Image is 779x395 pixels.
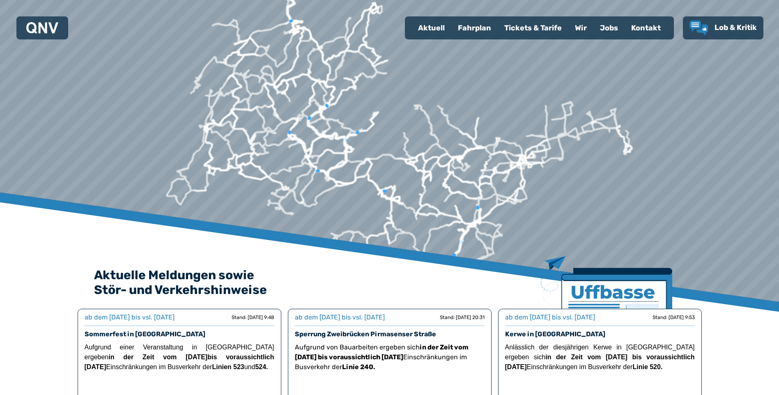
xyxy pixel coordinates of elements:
p: Aufgrund von Bauarbeiten ergeben sich Einschränkungen im Busverkehr der [295,342,485,372]
strong: Linien 523 [212,363,244,370]
a: Fahrplan [451,17,498,39]
a: Aktuell [411,17,451,39]
div: Stand: [DATE] 9:53 [653,314,695,321]
div: ab dem [DATE] bis vsl. [DATE] [505,312,595,322]
span: Aufgrund einer Veranstaltung in [GEOGRAPHIC_DATA] ergeben Einschränkungen im Busverkehr der und [85,344,274,370]
span: Lob & Kritik [715,23,757,32]
div: Stand: [DATE] 20:31 [440,314,485,321]
a: Sperrung Zweibrücken Pirmasenser Straße [295,330,436,338]
strong: in der Zeit vom [DATE] bis voraussichtlich [DATE] [505,354,695,370]
div: ab dem [DATE] bis vsl. [DATE] [295,312,385,322]
strong: in der Zeit vom [DATE] [108,354,207,361]
img: QNV Logo [26,22,58,34]
strong: 524. [255,363,268,370]
a: Lob & Kritik [689,21,757,35]
strong: bis voraussichtlich [DATE] [85,354,274,370]
a: Kerwe in [GEOGRAPHIC_DATA] [505,330,605,338]
strong: Linie 520. [632,363,662,370]
img: Zeitung mit Titel Uffbase [541,256,672,358]
a: Tickets & Tarife [498,17,568,39]
a: QNV Logo [26,20,58,36]
a: Jobs [593,17,625,39]
h2: Aktuelle Meldungen sowie Stör- und Verkehrshinweise [94,268,685,297]
a: Wir [568,17,593,39]
div: Stand: [DATE] 9:48 [232,314,274,321]
span: Anlässlich der diesjährigen Kerwe in [GEOGRAPHIC_DATA] ergeben sich Einschränkungen im Busverkehr... [505,344,695,370]
strong: Linie 240. [342,363,375,371]
strong: in der Zeit vom [DATE] bis voraussichtlich [DATE] [295,343,469,361]
a: Sommerfest in [GEOGRAPHIC_DATA] [85,330,205,338]
a: Kontakt [625,17,667,39]
div: ab dem [DATE] bis vsl. [DATE] [85,312,175,322]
